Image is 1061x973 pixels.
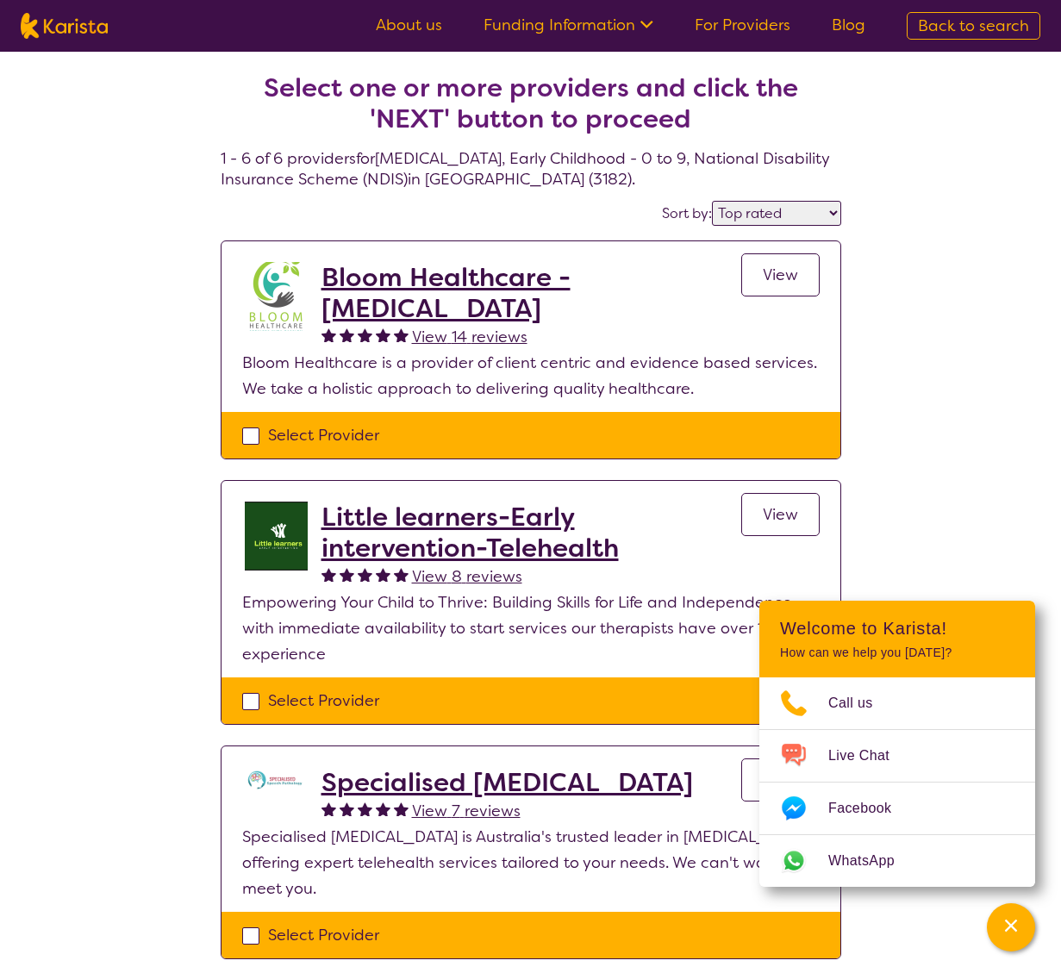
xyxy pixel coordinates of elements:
[763,265,798,285] span: View
[376,567,390,582] img: fullstar
[321,567,336,582] img: fullstar
[741,253,820,296] a: View
[358,567,372,582] img: fullstar
[907,12,1040,40] a: Back to search
[780,618,1014,639] h2: Welcome to Karista!
[412,327,527,347] span: View 14 reviews
[21,13,108,39] img: Karista logo
[358,801,372,816] img: fullstar
[828,795,912,821] span: Facebook
[828,848,915,874] span: WhatsApp
[376,801,390,816] img: fullstar
[695,15,790,35] a: For Providers
[741,493,820,536] a: View
[394,327,409,342] img: fullstar
[242,589,820,667] p: Empowering Your Child to Thrive: Building Skills for Life and Independence with immediate availab...
[242,767,311,793] img: tc7lufxpovpqcirzzyzq.png
[321,502,741,564] a: Little learners-Early intervention-Telehealth
[376,15,442,35] a: About us
[828,743,910,769] span: Live Chat
[340,801,354,816] img: fullstar
[987,903,1035,951] button: Channel Menu
[394,567,409,582] img: fullstar
[340,567,354,582] img: fullstar
[412,566,522,587] span: View 8 reviews
[242,824,820,901] p: Specialised [MEDICAL_DATA] is Australia's trusted leader in [MEDICAL_DATA], offering expert teleh...
[780,646,1014,660] p: How can we help you [DATE]?
[376,327,390,342] img: fullstar
[412,798,521,824] a: View 7 reviews
[828,690,894,716] span: Call us
[484,15,653,35] a: Funding Information
[242,262,311,331] img: spuawodjbinfufaxyzcf.jpg
[763,504,798,525] span: View
[918,16,1029,36] span: Back to search
[242,502,311,571] img: f55hkdaos5cvjyfbzwno.jpg
[741,758,820,801] a: View
[832,15,865,35] a: Blog
[662,204,712,222] label: Sort by:
[759,835,1035,887] a: Web link opens in a new tab.
[759,677,1035,887] ul: Choose channel
[394,801,409,816] img: fullstar
[321,327,336,342] img: fullstar
[412,324,527,350] a: View 14 reviews
[321,767,693,798] a: Specialised [MEDICAL_DATA]
[321,801,336,816] img: fullstar
[412,801,521,821] span: View 7 reviews
[340,327,354,342] img: fullstar
[221,31,841,190] h4: 1 - 6 of 6 providers for [MEDICAL_DATA] , Early Childhood - 0 to 9 , National Disability Insuranc...
[241,72,821,134] h2: Select one or more providers and click the 'NEXT' button to proceed
[358,327,372,342] img: fullstar
[759,601,1035,887] div: Channel Menu
[242,350,820,402] p: Bloom Healthcare is a provider of client centric and evidence based services. We take a holistic ...
[412,564,522,589] a: View 8 reviews
[321,262,741,324] a: Bloom Healthcare - [MEDICAL_DATA]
